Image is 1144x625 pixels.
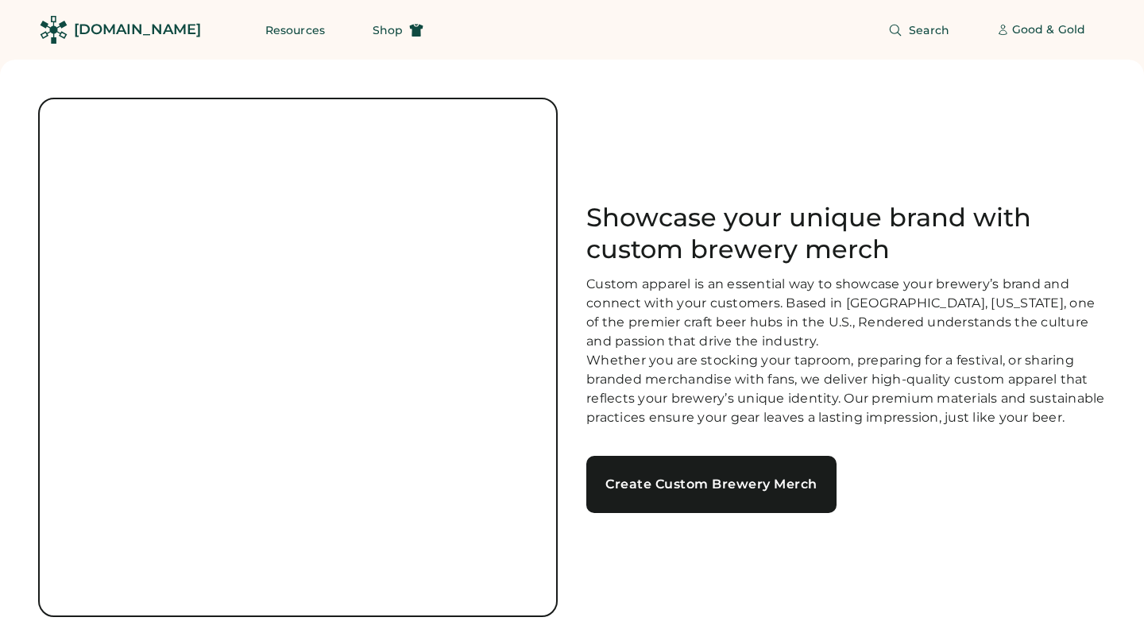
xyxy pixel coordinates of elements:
[40,16,68,44] img: Rendered Logo - Screens
[605,478,817,491] div: Create Custom Brewery Merch
[74,20,201,40] div: [DOMAIN_NAME]
[909,25,949,36] span: Search
[586,275,1106,427] div: Custom apparel is an essential way to showcase your brewery’s brand and connect with your custome...
[1012,22,1085,38] div: Good & Gold
[246,14,344,46] button: Resources
[40,99,556,615] img: Grey sweatshirt with screen printing for Level Beer
[373,25,403,36] span: Shop
[869,14,968,46] button: Search
[586,456,837,513] a: Create Custom Brewery Merch
[586,202,1106,265] h1: Showcase your unique brand with custom brewery merch
[354,14,443,46] button: Shop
